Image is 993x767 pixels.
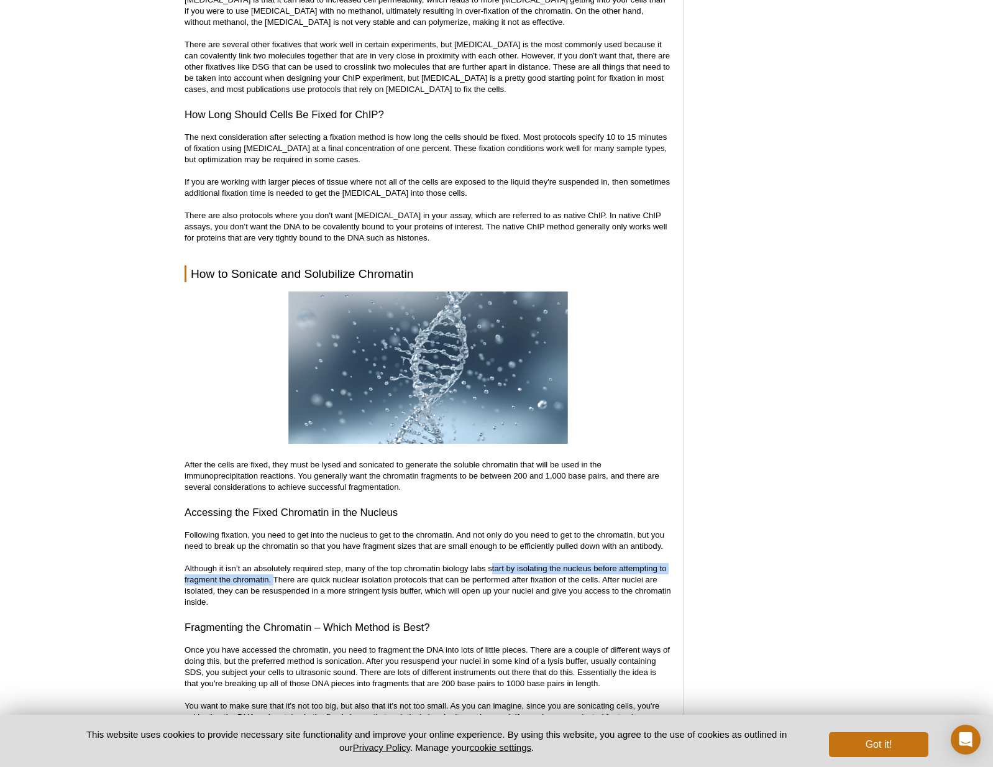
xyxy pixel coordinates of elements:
p: After the cells are fixed, they must be lysed and sonicated to generate the soluble chromatin tha... [185,459,671,493]
h2: How to Sonicate and Solubilize Chromatin [185,265,671,282]
h3: How Long Should Cells Be Fixed for ChIP? [185,108,671,122]
h3: Fragmenting the Chromatin – Which Method is Best? [185,620,671,635]
p: This website uses cookies to provide necessary site functionality and improve your online experie... [65,728,808,754]
p: Following fixation, you need to get into the nucleus to get to the chromatin. And not only do you... [185,530,671,608]
div: Open Intercom Messenger [951,725,981,755]
button: cookie settings [470,742,531,753]
p: Once you have accessed the chromatin, you need to fragment the DNA into lots of little pieces. Th... [185,645,671,745]
p: The next consideration after selecting a fixation method is how long the cells should be fixed. M... [185,132,671,244]
h3: Accessing the Fixed Chromatin in the Nucleus [185,505,671,520]
button: Got it! [829,732,928,757]
img: Chromatin sonication [288,292,568,444]
a: Privacy Policy [353,742,410,753]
